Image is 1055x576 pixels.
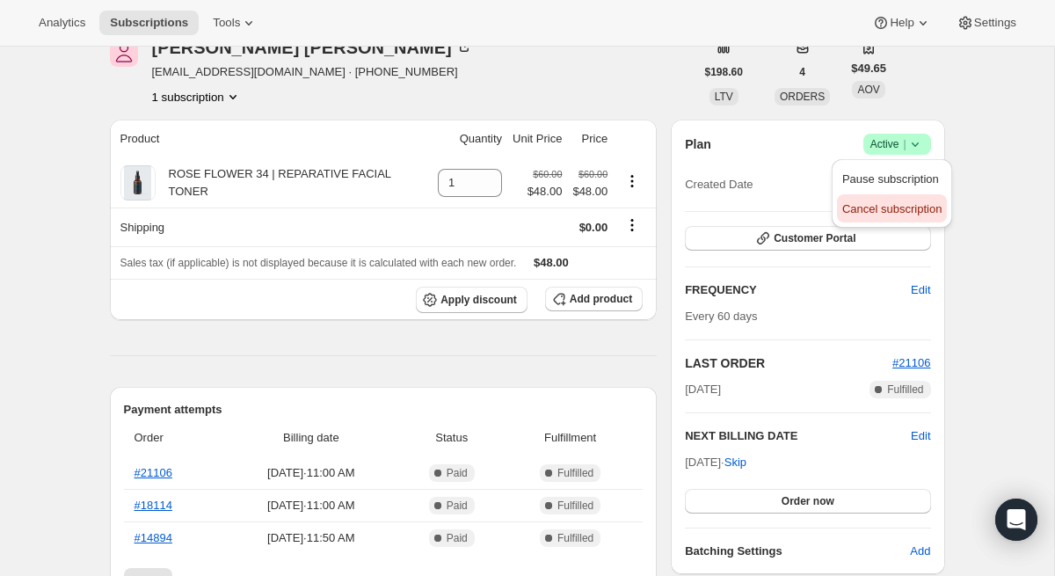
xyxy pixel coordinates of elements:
[110,120,433,158] th: Product
[433,120,507,158] th: Quantity
[685,135,711,153] h2: Plan
[227,464,395,482] span: [DATE] · 11:00 AM
[799,65,805,79] span: 4
[685,489,930,514] button: Order now
[685,176,753,193] span: Created Date
[715,91,733,103] span: LTV
[110,39,138,67] span: Theresa A Taylor
[545,287,643,311] button: Add product
[842,172,939,186] span: Pause subscription
[899,537,941,565] button: Add
[447,466,468,480] span: Paid
[527,183,563,201] span: $48.00
[447,499,468,513] span: Paid
[685,456,746,469] span: [DATE] ·
[557,499,593,513] span: Fulfilled
[156,165,428,201] div: ROSE FLOWER 34 | REPARATIVE FACIAL TONER
[567,120,613,158] th: Price
[685,310,757,323] span: Every 60 days
[447,531,468,545] span: Paid
[900,276,941,304] button: Edit
[892,356,930,369] a: #21106
[227,429,395,447] span: Billing date
[890,16,913,30] span: Help
[857,84,879,96] span: AOV
[507,120,567,158] th: Unit Price
[579,221,608,234] span: $0.00
[862,11,942,35] button: Help
[851,60,886,77] span: $49.65
[572,183,608,201] span: $48.00
[227,529,395,547] span: [DATE] · 11:50 AM
[685,543,910,560] h6: Batching Settings
[911,281,930,299] span: Edit
[405,429,498,447] span: Status
[110,208,433,246] th: Shipping
[685,226,930,251] button: Customer Portal
[135,499,172,512] a: #18114
[152,39,473,56] div: [PERSON_NAME] [PERSON_NAME]
[110,16,188,30] span: Subscriptions
[135,466,172,479] a: #21106
[789,60,816,84] button: 4
[213,16,240,30] span: Tools
[227,497,395,514] span: [DATE] · 11:00 AM
[782,494,834,508] span: Order now
[974,16,1016,30] span: Settings
[618,171,646,191] button: Product actions
[911,427,930,445] button: Edit
[557,466,593,480] span: Fulfilled
[533,169,562,179] small: $60.00
[685,381,721,398] span: [DATE]
[774,231,855,245] span: Customer Portal
[714,448,757,477] button: Skip
[39,16,85,30] span: Analytics
[618,215,646,235] button: Shipping actions
[202,11,268,35] button: Tools
[440,293,517,307] span: Apply discount
[837,194,947,222] button: Cancel subscription
[892,354,930,372] button: #21106
[780,91,825,103] span: ORDERS
[946,11,1027,35] button: Settings
[534,256,569,269] span: $48.00
[578,169,608,179] small: $60.00
[99,11,199,35] button: Subscriptions
[124,401,644,419] h2: Payment attempts
[685,354,892,372] h2: LAST ORDER
[903,137,906,151] span: |
[152,63,473,81] span: [EMAIL_ADDRESS][DOMAIN_NAME] · [PHONE_NUMBER]
[837,164,947,193] button: Pause subscription
[685,281,911,299] h2: FREQUENCY
[416,287,527,313] button: Apply discount
[28,11,96,35] button: Analytics
[124,419,222,457] th: Order
[705,65,743,79] span: $198.60
[570,292,632,306] span: Add product
[152,88,242,106] button: Product actions
[508,429,632,447] span: Fulfillment
[995,499,1037,541] div: Open Intercom Messenger
[910,543,930,560] span: Add
[870,135,924,153] span: Active
[685,427,911,445] h2: NEXT BILLING DATE
[842,202,942,215] span: Cancel subscription
[695,60,753,84] button: $198.60
[120,257,517,269] span: Sales tax (if applicable) is not displayed because it is calculated with each new order.
[135,531,172,544] a: #14894
[557,531,593,545] span: Fulfilled
[724,454,746,471] span: Skip
[887,383,923,397] span: Fulfilled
